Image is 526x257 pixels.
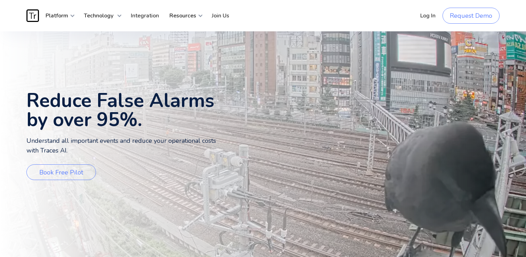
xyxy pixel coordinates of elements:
[164,5,203,26] div: Resources
[207,5,234,26] a: Join Us
[26,136,216,156] p: Understand all important events and reduce your operational costs with Traces AI.
[26,9,40,22] a: home
[46,12,68,20] strong: Platform
[79,5,122,26] div: Technology
[126,5,164,26] a: Integration
[415,5,441,26] a: Log In
[84,12,113,20] strong: Technology
[26,87,214,133] strong: Reduce False Alarms by over 95%.
[26,164,96,180] a: Book Free Pilot
[26,9,39,22] img: Traces Logo
[169,12,196,20] strong: Resources
[443,8,500,24] a: Request Demo
[40,5,75,26] div: Platform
